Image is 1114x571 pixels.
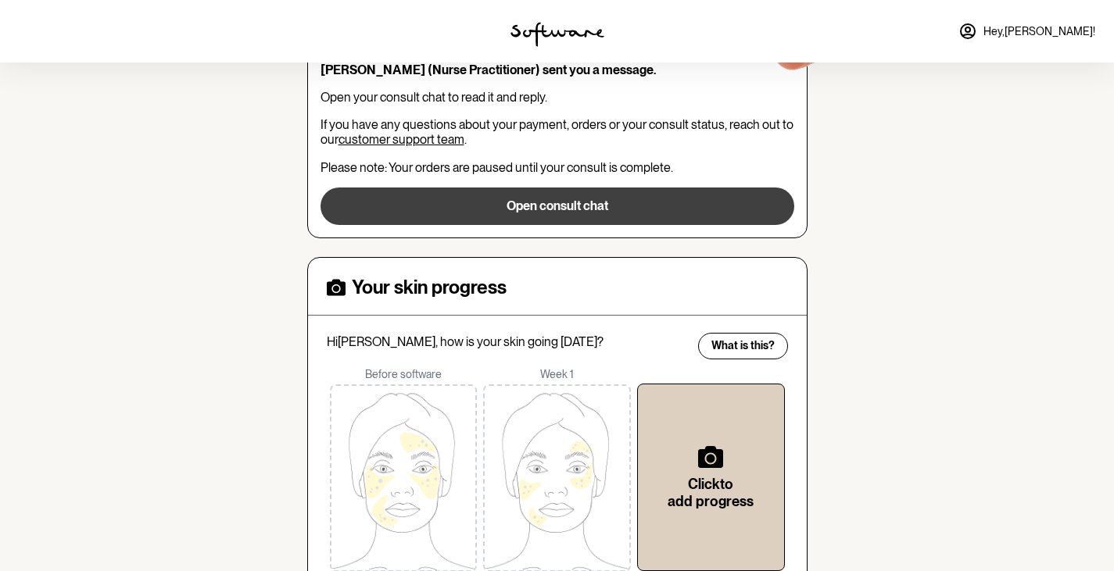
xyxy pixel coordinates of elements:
[510,22,604,47] img: software logo
[327,334,688,349] p: Hi [PERSON_NAME] , how is your skin going [DATE]?
[321,90,794,105] p: Open your consult chat to read it and reply.
[480,368,634,381] p: Week 1
[338,132,464,147] a: customer support team
[983,25,1095,38] span: Hey, [PERSON_NAME] !
[711,339,775,352] span: What is this?
[321,187,794,225] button: Open consult chat
[352,277,507,299] h4: Your skin progress
[321,160,794,175] p: Please note: Your orders are paused until your consult is complete.
[949,12,1105,50] a: Hey,[PERSON_NAME]!
[698,333,788,359] button: What is this?
[321,117,794,147] p: If you have any questions about your payment, orders or your consult status, reach out to our .
[327,368,481,381] p: Before software
[321,62,794,77] p: [PERSON_NAME] (Nurse Practitioner) sent you a message.
[663,476,759,509] h6: Click to add progress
